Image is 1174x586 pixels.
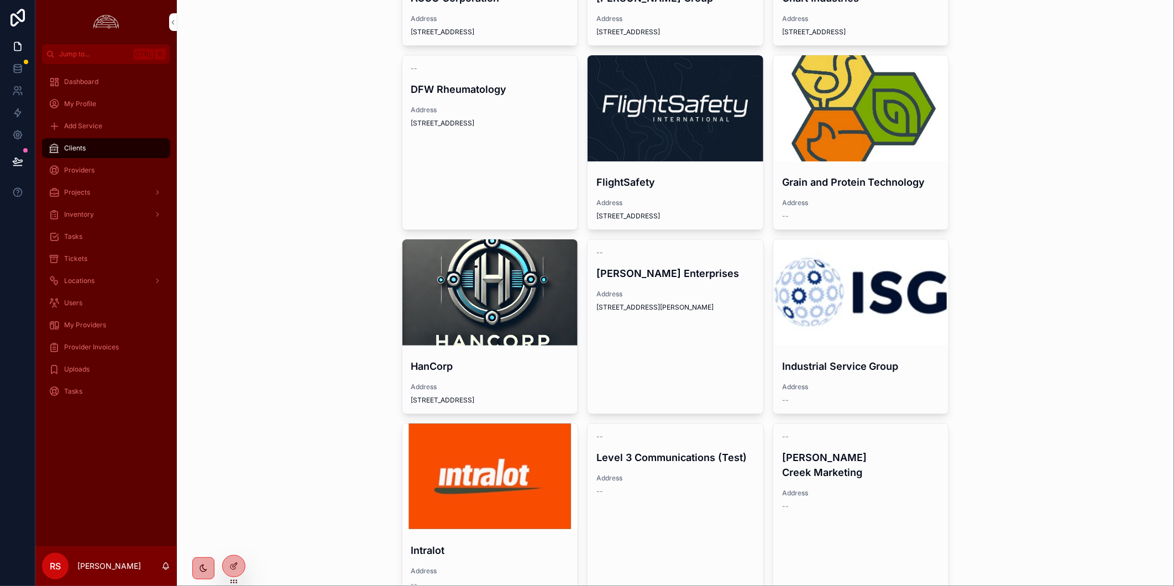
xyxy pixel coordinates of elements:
div: 778c0795d38c4790889d08bccd6235bd28ab7647284e7b1cd2b3dc64200782bb.png [402,239,578,346]
a: Provider Invoices [42,337,170,357]
span: Address [411,106,569,114]
span: -- [596,487,603,496]
h4: Grain and Protein Technology [782,175,940,190]
img: App logo [90,13,122,31]
span: Add Service [64,122,102,130]
a: Dashboard [42,72,170,92]
span: -- [596,248,603,257]
span: Inventory [64,210,94,219]
a: Users [42,293,170,313]
span: Address [411,567,569,575]
a: Tickets [42,249,170,269]
span: -- [782,396,789,405]
a: Projects [42,182,170,202]
span: -- [782,502,789,511]
a: Tasks [42,381,170,401]
span: Address [782,198,940,207]
span: Tasks [64,232,82,241]
span: -- [782,432,789,441]
a: Industrial Service GroupAddress-- [773,239,950,414]
span: Address [411,383,569,391]
a: Providers [42,160,170,180]
span: -- [411,64,418,73]
span: [STREET_ADDRESS] [596,28,754,36]
a: Tasks [42,227,170,247]
span: -- [782,212,789,221]
span: Address [596,14,754,23]
span: Address [596,474,754,483]
a: --[PERSON_NAME] EnterprisesAddress[STREET_ADDRESS][PERSON_NAME] [587,239,764,414]
a: My Profile [42,94,170,114]
span: Projects [64,188,90,197]
span: [STREET_ADDRESS][PERSON_NAME] [596,303,754,312]
span: Address [596,198,754,207]
span: Provider Invoices [64,343,119,352]
a: --DFW RheumatologyAddress[STREET_ADDRESS] [402,55,579,230]
div: Intralot-1.jpg [402,423,578,530]
h4: FlightSafety [596,175,754,190]
span: Locations [64,276,95,285]
span: Address [782,489,940,498]
span: [STREET_ADDRESS] [411,396,569,405]
span: -- [596,432,603,441]
h4: Industrial Service Group [782,359,940,374]
span: Tasks [64,387,82,396]
a: Add Service [42,116,170,136]
span: [STREET_ADDRESS] [782,28,940,36]
span: Tickets [64,254,87,263]
h4: DFW Rheumatology [411,82,569,97]
a: HanCorpAddress[STREET_ADDRESS] [402,239,579,414]
h4: [PERSON_NAME] Enterprises [596,266,754,281]
h4: HanCorp [411,359,569,374]
span: Clients [64,144,86,153]
h4: Intralot [411,543,569,558]
span: K [156,50,165,59]
a: Inventory [42,205,170,224]
div: scrollable content [35,64,177,416]
span: Address [596,290,754,299]
a: FlightSafetyAddress[STREET_ADDRESS] [587,55,764,230]
p: [PERSON_NAME] [77,561,141,572]
a: Grain and Protein TechnologyAddress-- [773,55,950,230]
span: Dashboard [64,77,98,86]
span: Address [782,14,940,23]
span: [STREET_ADDRESS] [411,119,569,128]
a: My Providers [42,315,170,335]
div: 1633977066381.jpeg [588,55,763,161]
h4: [PERSON_NAME] Creek Marketing [782,450,940,480]
span: My Profile [64,100,96,108]
span: Providers [64,166,95,175]
button: Jump to...CtrlK [42,44,170,64]
a: Uploads [42,359,170,379]
h4: Level 3 Communications (Test) [596,450,754,465]
div: channels4_profile.jpg [773,55,949,161]
div: the_industrial_service_group_logo.jpeg [773,239,949,346]
span: RS [50,559,61,573]
span: Address [782,383,940,391]
span: Uploads [64,365,90,374]
span: Address [411,14,569,23]
span: [STREET_ADDRESS] [596,212,754,221]
span: My Providers [64,321,106,329]
span: [STREET_ADDRESS] [411,28,569,36]
a: Locations [42,271,170,291]
span: Jump to... [59,50,129,59]
span: Users [64,299,82,307]
span: Ctrl [134,49,154,60]
a: Clients [42,138,170,158]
